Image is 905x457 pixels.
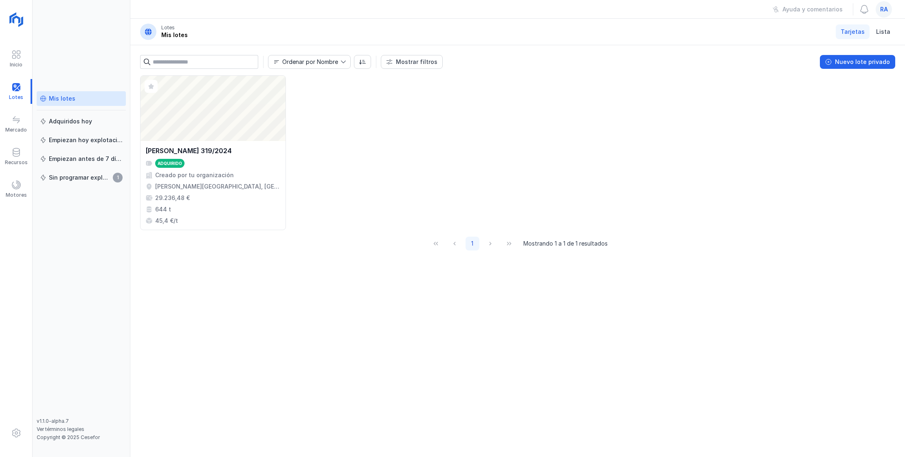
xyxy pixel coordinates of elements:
div: Mis lotes [161,31,188,39]
button: Ayuda y comentarios [767,2,848,16]
a: Ver términos legales [37,426,84,432]
div: Empiezan antes de 7 días [49,155,123,163]
a: Empiezan antes de 7 días [37,152,126,166]
a: Lista [871,24,895,39]
div: Mercado [5,127,27,133]
div: Ayuda y comentarios [782,5,843,13]
div: Lotes [161,24,175,31]
span: Nombre [268,55,340,68]
a: Adquiridos hoy [37,114,126,129]
span: ra [880,5,888,13]
div: Mis lotes [49,94,75,103]
div: Sin programar explotación [49,174,110,182]
div: 45,4 €/t [155,217,178,225]
div: 644 t [155,205,171,213]
div: [PERSON_NAME] 319/2024 [145,146,232,156]
div: Mostrar filtros [396,58,437,66]
div: Ordenar por Nombre [282,59,338,65]
a: Mis lotes [37,91,126,106]
button: Nuevo lote privado [820,55,895,69]
div: Motores [6,192,27,198]
div: Nuevo lote privado [835,58,890,66]
a: Tarjetas [836,24,870,39]
button: Page 1 [466,237,479,250]
div: Inicio [10,62,22,68]
img: logoRight.svg [6,9,26,30]
div: Empiezan hoy explotación [49,136,123,144]
a: Sin programar explotación1 [37,170,126,185]
div: Creado por tu organización [155,171,234,179]
div: Adquirido [158,160,182,166]
a: Empiezan hoy explotación [37,133,126,147]
span: Mostrando 1 a 1 de 1 resultados [523,239,608,248]
div: Copyright © 2025 Cesefor [37,434,126,441]
div: v1.1.0-alpha.7 [37,418,126,424]
div: [PERSON_NAME][GEOGRAPHIC_DATA], [GEOGRAPHIC_DATA], [GEOGRAPHIC_DATA], [GEOGRAPHIC_DATA], [GEOGRAP... [155,182,281,191]
div: Recursos [5,159,28,166]
button: Mostrar filtros [381,55,443,69]
div: 29.236,48 € [155,194,190,202]
div: Adquiridos hoy [49,117,92,125]
span: Tarjetas [841,28,865,36]
a: [PERSON_NAME] 319/2024AdquiridoCreado por tu organización[PERSON_NAME][GEOGRAPHIC_DATA], [GEOGRAP... [140,75,286,230]
span: 1 [113,173,123,182]
span: Lista [876,28,890,36]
